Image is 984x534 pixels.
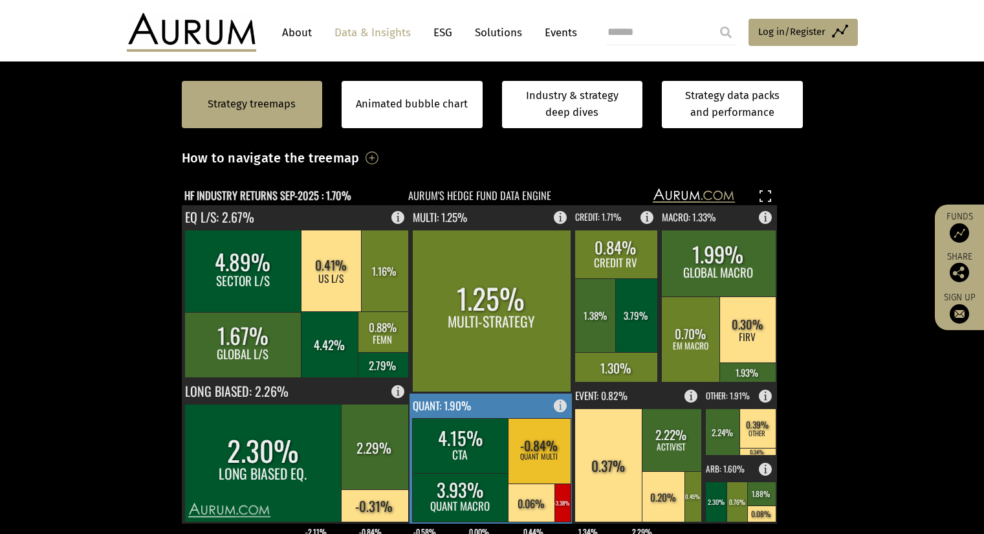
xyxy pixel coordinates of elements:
[468,21,529,45] a: Solutions
[356,96,468,113] a: Animated bubble chart
[662,81,803,128] a: Strategy data packs and performance
[950,304,969,324] img: Sign up to our newsletter
[276,21,318,45] a: About
[941,211,978,243] a: Funds
[427,21,459,45] a: ESG
[538,21,577,45] a: Events
[941,292,978,324] a: Sign up
[208,96,296,113] a: Strategy treemaps
[749,19,858,46] a: Log in/Register
[950,223,969,243] img: Access Funds
[758,24,825,39] span: Log in/Register
[950,263,969,282] img: Share this post
[127,13,256,52] img: Aurum
[941,252,978,282] div: Share
[182,147,360,169] h3: How to navigate the treemap
[502,81,643,128] a: Industry & strategy deep dives
[713,19,739,45] input: Submit
[328,21,417,45] a: Data & Insights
